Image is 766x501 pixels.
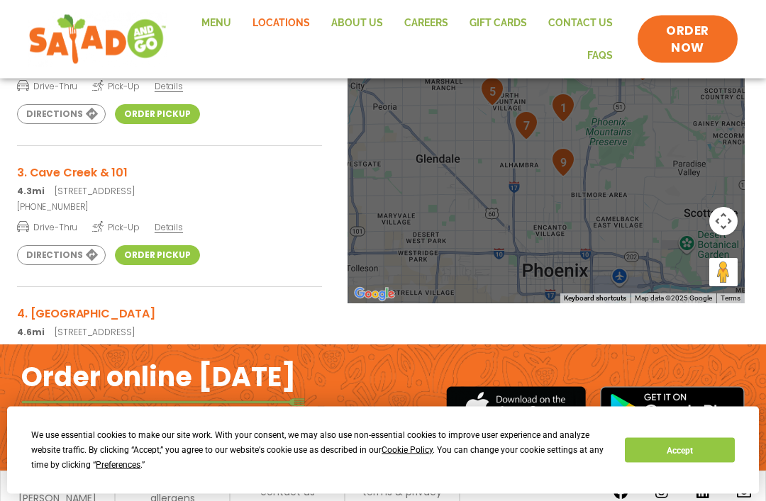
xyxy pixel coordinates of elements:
h2: Order online [DATE] [21,360,296,395]
div: 1 [545,88,581,129]
h3: 4. [GEOGRAPHIC_DATA] [17,305,322,323]
a: [PHONE_NUMBER] [17,201,322,214]
a: Contact Us [538,7,623,40]
img: Google [351,286,398,304]
a: Drive-Thru Pick-Up Details [17,217,322,235]
a: terms & privacy [362,488,442,497]
a: 4. [GEOGRAPHIC_DATA] 4.6mi[STREET_ADDRESS] [17,305,322,339]
span: Pick-Up [92,220,140,235]
div: We use essential cookies to make our site work. With your consent, we may also use non-essential ... [31,428,608,473]
h3: 3. Cave Creek & 101 [17,164,322,182]
strong: 4.3mi [17,186,44,198]
a: contact us [260,488,315,497]
div: 5 [474,72,510,113]
span: ORDER NOW [652,23,723,57]
a: About Us [321,7,394,40]
a: Careers [394,7,459,40]
button: Keyboard shortcuts [564,294,626,304]
a: Directions [17,105,106,125]
img: new-SAG-logo-768×292 [28,11,167,68]
span: Drive-Thru [17,79,77,94]
a: ORDER NOW [638,16,738,64]
img: fork [21,399,305,407]
a: Locations [242,7,321,40]
button: Drag Pegman onto the map to open Street View [709,259,738,287]
a: Open this area in Google Maps (opens a new window) [351,286,398,304]
a: Drive-Thru Pick-Up Details [17,76,322,94]
img: appstore [446,385,586,431]
button: Map camera controls [709,208,738,236]
span: Preferences [96,460,140,470]
a: Menu [191,7,242,40]
a: GIFT CARDS [459,7,538,40]
p: [STREET_ADDRESS] [17,327,322,339]
div: 7 [509,106,544,147]
nav: Menu [181,7,624,72]
p: [STREET_ADDRESS] [17,186,322,198]
a: FAQs [577,40,623,72]
a: Order Pickup [115,246,199,266]
a: Terms (opens in new tab) [721,295,740,303]
a: 3. Cave Creek & 101 4.3mi[STREET_ADDRESS] [17,164,322,198]
a: Directions [17,246,106,266]
span: Pick-Up [92,79,140,94]
button: Accept [625,438,734,463]
span: Details [155,222,183,234]
a: Order Pickup [115,105,199,125]
div: Cookie Consent Prompt [7,407,759,494]
span: Cookie Policy [382,445,433,455]
span: Map data ©2025 Google [635,295,712,303]
span: Details [155,81,183,93]
span: Drive-Thru [17,220,77,235]
img: google_play [600,387,745,429]
div: 9 [545,142,581,184]
strong: 4.6mi [17,327,44,339]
